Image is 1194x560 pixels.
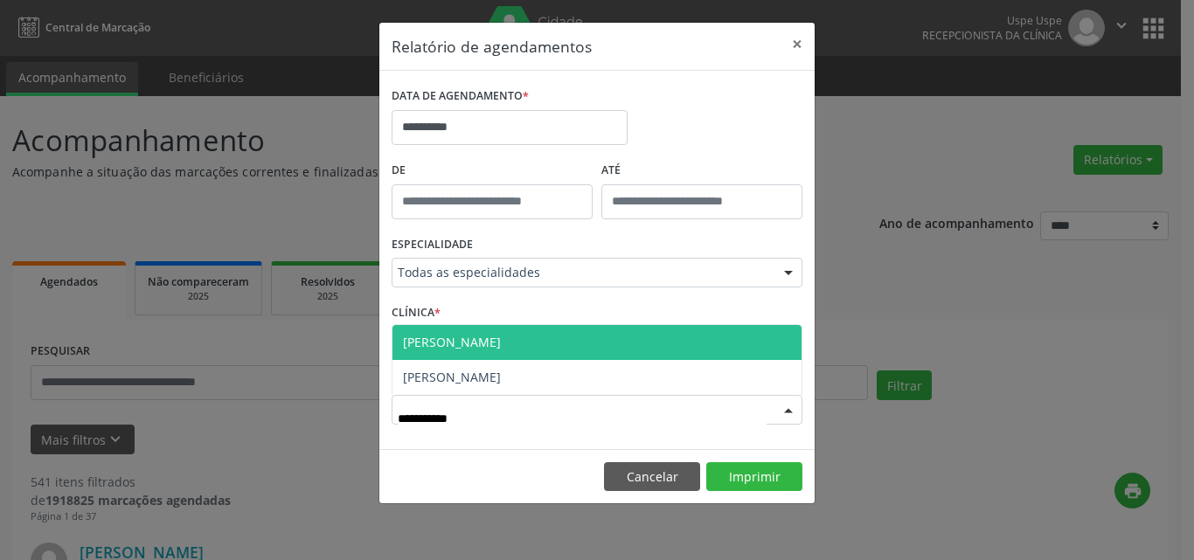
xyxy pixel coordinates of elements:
[392,232,473,259] label: ESPECIALIDADE
[392,300,441,327] label: CLÍNICA
[392,83,529,110] label: DATA DE AGENDAMENTO
[706,462,802,492] button: Imprimir
[403,369,501,385] span: [PERSON_NAME]
[392,35,592,58] h5: Relatório de agendamentos
[398,264,767,281] span: Todas as especialidades
[403,334,501,350] span: [PERSON_NAME]
[780,23,815,66] button: Close
[601,157,802,184] label: ATÉ
[392,157,593,184] label: De
[604,462,700,492] button: Cancelar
